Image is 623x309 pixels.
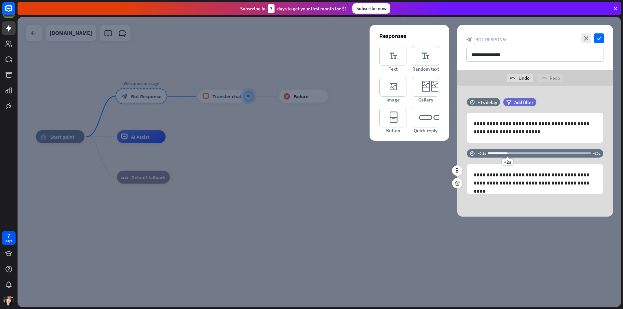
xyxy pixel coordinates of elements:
[470,151,475,156] i: time
[581,33,591,43] i: close
[475,36,508,42] span: Bot Response
[504,159,511,165] span: +2s
[593,151,600,156] div: +10s
[541,76,546,81] i: redo
[538,74,563,82] div: Redo
[466,37,472,42] i: block_bot_response
[240,4,347,13] div: Subscribe in days to get your first month for $1
[478,151,486,156] div: +0.1s
[507,74,533,82] div: Undo
[352,3,390,14] div: Subscribe now
[5,3,25,22] button: Open LiveChat chat widget
[7,233,10,239] div: 7
[268,4,275,13] div: 3
[514,99,533,105] span: Add filter
[470,100,475,104] i: time
[2,231,16,245] a: 7 days
[510,76,515,81] i: undo
[594,33,604,43] i: check
[6,239,12,243] div: days
[506,100,511,105] i: filter
[478,99,497,105] div: +1s delay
